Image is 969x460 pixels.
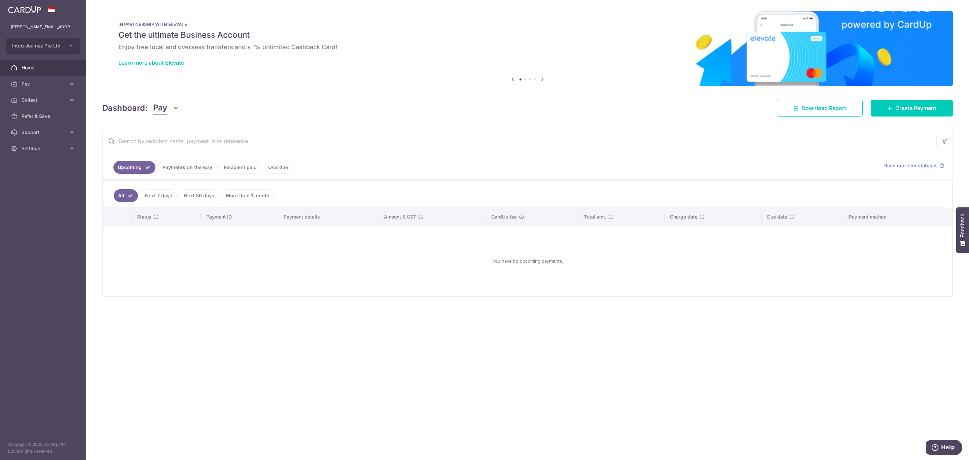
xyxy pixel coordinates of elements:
[767,213,787,220] span: Due date
[201,208,278,226] th: Payment ID
[111,231,944,291] div: You have no upcoming payments.
[118,22,937,27] p: IN PARTNERSHIP WITH ELEVATE
[118,30,937,40] h5: Get the ultimate Business Account
[103,130,936,152] input: Search by recipient name, payment id or reference
[384,213,416,220] span: Amount & GST
[102,11,953,86] img: Renovation banner
[221,189,274,202] a: More than 1 month
[6,38,80,54] button: Intriq Journey Pte Ltd
[12,42,62,49] span: Intriq Journey Pte Ltd
[801,104,846,112] span: Download Report
[871,100,953,117] a: Create Payment
[584,213,606,220] span: Total amt.
[118,59,184,66] a: Learn more about Elevate
[956,207,969,253] button: Feedback - Show survey
[960,214,966,237] span: Feedback
[22,129,66,136] span: Support
[8,5,41,13] img: CardUp
[158,161,217,174] a: Payments on the way
[491,213,517,220] span: CardUp fee
[895,104,936,112] span: Create Payment
[153,102,167,114] span: Pay
[153,102,179,114] button: Pay
[884,162,944,169] a: Read more on statuses
[22,97,66,103] span: Collect
[11,24,75,30] p: [PERSON_NAME][EMAIL_ADDRESS][DOMAIN_NAME]
[137,213,151,220] span: Status
[102,102,148,114] h4: Dashboard:
[844,208,952,226] th: Payment method
[670,213,697,220] span: Charge date
[22,113,66,120] span: Refer & Save
[113,161,155,174] a: Upcoming
[114,189,138,202] a: All
[179,189,219,202] a: Next 30 days
[884,162,938,169] span: Read more on statuses
[22,145,66,152] span: Settings
[219,161,261,174] a: Recipient paid
[926,440,962,457] iframe: Opens a widget where you can find more information
[141,189,177,202] a: Next 7 days
[264,161,292,174] a: Overdue
[22,80,66,87] span: Pay
[777,100,863,117] a: Download Report
[118,43,937,51] h6: Enjoy free local and overseas transfers and a 1% unlimited Cashback Card!
[278,208,379,226] th: Payment details
[22,64,66,71] span: Home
